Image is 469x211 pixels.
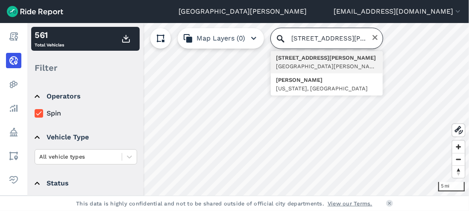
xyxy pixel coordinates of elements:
summary: Operators [35,84,136,108]
button: Clear [372,34,378,41]
div: 561 [35,29,64,41]
a: Report [6,29,21,44]
div: [PERSON_NAME] [276,76,378,84]
summary: Status [35,171,136,195]
button: Reset bearing to north [452,165,465,178]
div: [US_STATE], [GEOGRAPHIC_DATA] [276,84,378,93]
summary: Vehicle Type [35,125,136,149]
a: Analyze [6,101,21,116]
label: Spin [35,108,137,119]
div: Total Vehicles [35,29,64,49]
div: [GEOGRAPHIC_DATA][PERSON_NAME][US_STATE] [276,62,378,71]
a: Policy [6,124,21,140]
a: Realtime [6,53,21,68]
a: Heatmaps [6,77,21,92]
img: Ride Report [7,6,63,17]
div: Filter [31,55,140,81]
button: Zoom out [452,153,465,165]
a: View our Terms. [328,199,372,208]
input: Search Location or Vehicles [271,28,383,49]
a: Health [6,172,21,188]
a: [GEOGRAPHIC_DATA][PERSON_NAME] [179,6,307,17]
button: Zoom in [452,141,465,153]
a: Areas [6,148,21,164]
button: Map Layers (0) [178,28,264,49]
div: 5 mi [438,182,465,191]
canvas: Map [27,23,469,196]
div: [STREET_ADDRESS][PERSON_NAME] [276,54,378,62]
button: [EMAIL_ADDRESS][DOMAIN_NAME] [334,6,462,17]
